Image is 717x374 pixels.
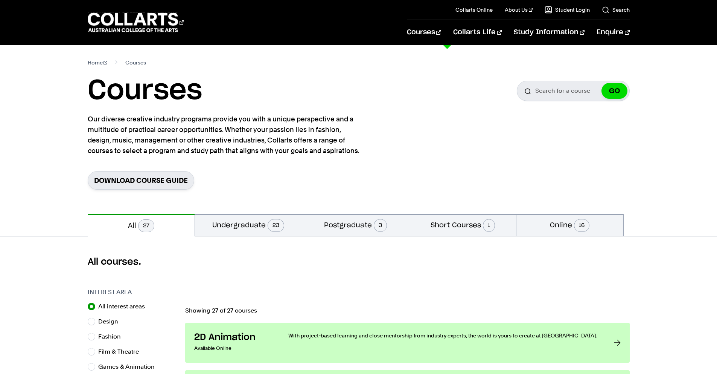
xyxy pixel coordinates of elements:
a: Collarts Online [455,6,493,14]
a: Collarts Life [453,20,502,45]
h1: Courses [88,74,202,108]
h2: All courses. [88,256,630,268]
a: Download Course Guide [88,171,194,190]
h3: Interest Area [88,288,178,297]
span: Courses [125,57,146,68]
input: Search for a course [517,81,630,101]
label: Design [98,316,124,327]
p: With project-based learning and close mentorship from industry experts, the world is yours to cre... [288,332,599,339]
p: Available Online [194,343,273,354]
p: Showing 27 of 27 courses [185,308,630,314]
a: Search [602,6,630,14]
a: Study Information [514,20,585,45]
button: GO [601,83,627,99]
button: Undergraduate23 [195,214,302,236]
a: Courses [407,20,441,45]
div: Go to homepage [88,12,184,33]
span: 1 [483,219,495,232]
a: 2D Animation Available Online With project-based learning and close mentorship from industry expe... [185,323,630,363]
button: Short Courses1 [409,214,516,236]
span: 27 [138,219,154,232]
span: 3 [374,219,387,232]
button: All27 [88,214,195,236]
h3: 2D Animation [194,332,273,343]
span: 16 [574,219,589,232]
p: Our diverse creative industry programs provide you with a unique perspective and a multitude of p... [88,114,362,156]
span: 23 [268,219,284,232]
a: About Us [505,6,533,14]
button: Postgraduate3 [302,214,409,236]
label: Film & Theatre [98,346,145,357]
label: Fashion [98,331,127,342]
button: Online16 [516,214,623,236]
a: Home [88,57,108,68]
a: Student Login [545,6,590,14]
label: Games & Animation [98,362,161,372]
label: All interest areas [98,301,151,312]
a: Enquire [597,20,629,45]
